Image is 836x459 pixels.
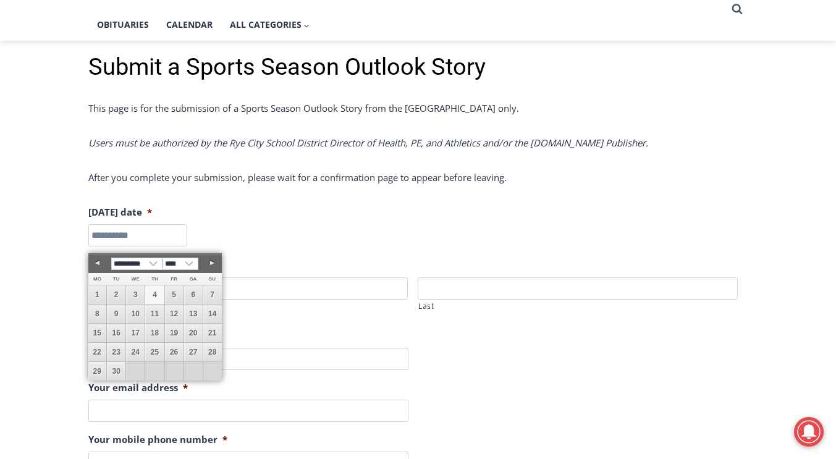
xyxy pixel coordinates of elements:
select: Select year [163,258,198,270]
a: 8 [88,305,107,323]
a: 29 [88,362,107,381]
a: 30 [107,362,125,381]
a: Previous [88,254,107,272]
select: Select month [111,258,163,270]
a: 3 [126,285,145,304]
a: 17 [126,324,145,342]
a: 7 [203,285,222,304]
label: Your mobile phone number [88,434,227,446]
a: 22 [88,343,107,361]
label: First [89,300,408,313]
p: This page is for the submission of a Sports Season Outlook Story from the [GEOGRAPHIC_DATA] only. [88,101,748,116]
span: Sunday [209,276,216,282]
a: 6 [184,285,203,304]
h1: Submit a Sports Season Outlook Story [88,53,748,82]
p: After you complete your submission, please wait for a confirmation page to appear before leaving. [88,170,748,185]
span: Wednesday [132,276,140,282]
a: 5 [165,285,184,304]
a: 25 [145,343,164,361]
a: 23 [107,343,125,361]
label: [DATE] date [88,206,152,219]
a: 18 [145,324,164,342]
a: 20 [184,324,203,342]
button: Child menu of All Categories [221,9,319,40]
a: Calendar [158,9,221,40]
label: Last [418,300,738,313]
a: 13 [184,305,203,323]
a: 21 [203,324,222,342]
a: 11 [145,305,164,323]
a: 15 [88,324,107,342]
a: 16 [107,324,125,342]
a: 24 [126,343,145,361]
a: 14 [203,305,222,323]
a: 28 [203,343,222,361]
span: Thursday [151,276,158,282]
a: 27 [184,343,203,361]
label: Your email address [88,382,188,394]
span: Saturday [190,276,196,282]
div: "At the 10am stand-up meeting, each intern gets a chance to take [PERSON_NAME] and the other inte... [312,1,584,120]
a: 1 [88,285,107,304]
span: Friday [171,276,177,282]
a: 12 [165,305,184,323]
span: Intern @ [DOMAIN_NAME] [323,123,573,151]
i: Users must be authorized by the Rye City School District Director of Health, PE, and Athletics an... [88,137,648,149]
a: 9 [107,305,125,323]
a: 10 [126,305,145,323]
a: 4 [145,285,164,304]
a: 2 [107,285,125,304]
a: Intern @ [DOMAIN_NAME] [297,120,599,154]
span: Monday [93,276,101,282]
a: 19 [165,324,184,342]
a: Obituaries [88,9,158,40]
a: Next [203,254,222,272]
span: Tuesday [113,276,120,282]
a: 26 [165,343,184,361]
